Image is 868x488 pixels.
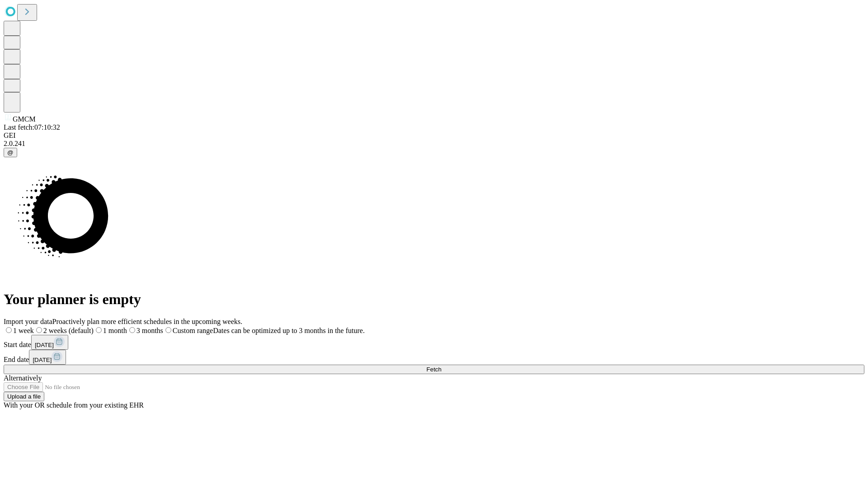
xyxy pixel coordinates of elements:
[4,291,864,308] h1: Your planner is empty
[4,335,864,350] div: Start date
[13,115,36,123] span: GMCM
[165,327,171,333] input: Custom rangeDates can be optimized up to 3 months in the future.
[96,327,102,333] input: 1 month
[4,140,864,148] div: 2.0.241
[52,318,242,325] span: Proactively plan more efficient schedules in the upcoming weeks.
[426,366,441,373] span: Fetch
[31,335,68,350] button: [DATE]
[4,350,864,365] div: End date
[213,327,364,334] span: Dates can be optimized up to 3 months in the future.
[137,327,163,334] span: 3 months
[13,327,34,334] span: 1 week
[35,342,54,348] span: [DATE]
[36,327,42,333] input: 2 weeks (default)
[4,401,144,409] span: With your OR schedule from your existing EHR
[4,131,864,140] div: GEI
[4,365,864,374] button: Fetch
[7,149,14,156] span: @
[4,318,52,325] span: Import your data
[129,327,135,333] input: 3 months
[29,350,66,365] button: [DATE]
[4,392,44,401] button: Upload a file
[103,327,127,334] span: 1 month
[6,327,12,333] input: 1 week
[4,123,60,131] span: Last fetch: 07:10:32
[43,327,94,334] span: 2 weeks (default)
[4,374,42,382] span: Alternatively
[33,357,52,363] span: [DATE]
[4,148,17,157] button: @
[173,327,213,334] span: Custom range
